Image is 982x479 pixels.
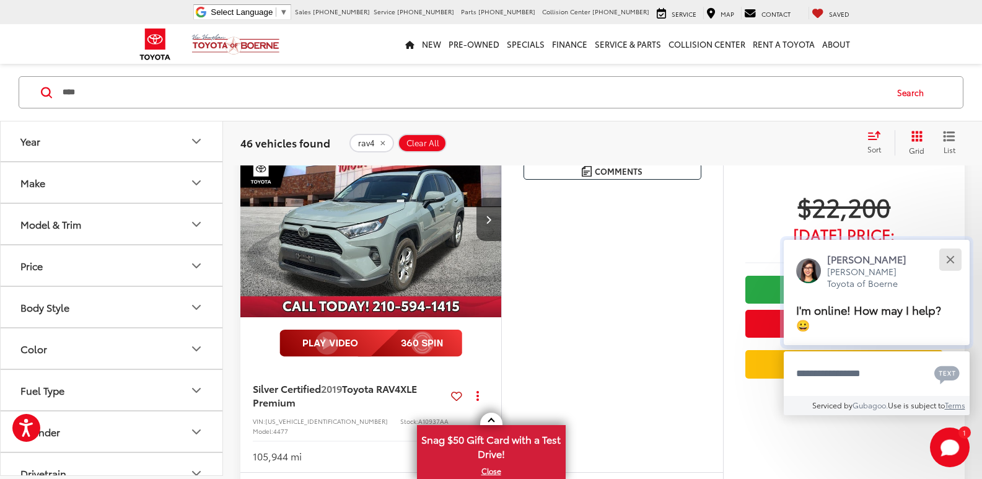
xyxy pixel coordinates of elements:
div: Year [20,136,40,147]
span: Silver Certified [253,381,321,395]
span: Model: [253,426,273,436]
button: List View [934,130,965,155]
span: rav4 [358,138,375,147]
span: Sales [295,7,311,16]
a: Gubagoo. [853,400,888,410]
div: Color [20,343,47,355]
span: Saved [829,9,849,19]
a: Home [401,24,418,64]
span: List [943,144,955,154]
div: Cylinder [189,424,204,439]
a: Contact [741,7,794,19]
a: Check Availability [745,276,943,304]
img: Comments [582,166,592,177]
button: Body StyleBody Style [1,288,224,328]
span: Stock: [400,416,418,426]
a: Rent a Toyota [749,24,818,64]
input: Search by Make, Model, or Keyword [61,77,885,107]
span: Parts [461,7,476,16]
button: Fuel TypeFuel Type [1,371,224,411]
span: Serviced by [812,400,853,410]
span: 2019 [321,381,342,395]
button: CylinderCylinder [1,412,224,452]
img: full motion video [279,330,462,357]
a: About [818,24,854,64]
div: Price [189,258,204,273]
img: 2019 Toyota RAV4 XLE Premium [240,121,502,319]
span: VIN: [253,416,265,426]
span: Snag $50 Gift Card with a Test Drive! [418,426,564,464]
button: Chat with SMS [931,359,963,387]
a: My Saved Vehicles [809,7,853,19]
button: Comments [524,163,701,180]
a: Service & Parts: Opens in a new tab [591,24,665,64]
span: Service [672,9,696,19]
span: Toyota RAV4 [342,381,400,395]
span: I'm online! How may I help? 😀 [796,301,941,333]
span: Sort [867,144,881,154]
span: 4477 [273,426,288,436]
div: Model & Trim [189,217,204,232]
a: Service [654,7,699,19]
svg: Text [934,364,960,384]
button: Clear All [398,133,447,152]
div: Cylinder [20,426,60,438]
span: Select Language [211,7,273,17]
span: [PHONE_NUMBER] [478,7,535,16]
div: Fuel Type [20,385,64,397]
span: 46 vehicles found [240,134,330,149]
button: PricePrice [1,246,224,286]
div: Year [189,134,204,149]
div: Fuel Type [189,383,204,398]
a: Select Language​ [211,7,287,17]
span: [US_VEHICLE_IDENTIFICATION_NUMBER] [265,416,388,426]
span: Service [374,7,395,16]
a: Map [703,7,737,19]
div: 2019 Toyota RAV4 XLE Premium 0 [240,121,502,317]
span: Grid [909,144,924,155]
div: 105,944 mi [253,449,302,464]
div: Body Style [189,300,204,315]
span: [PHONE_NUMBER] [313,7,370,16]
div: Make [20,177,45,189]
textarea: Type your message [784,351,970,396]
a: Collision Center [665,24,749,64]
button: Next image [476,198,501,241]
img: Toyota [132,24,178,64]
span: 1 [963,429,966,435]
button: MakeMake [1,163,224,203]
span: ▼ [279,7,287,17]
button: Search [885,77,942,108]
img: Vic Vaughan Toyota of Boerne [191,33,280,55]
span: Contact [761,9,791,19]
button: remove rav4 [349,133,394,152]
a: Silver Certified2019Toyota RAV4XLE Premium [253,382,446,410]
span: $22,200 [745,191,943,222]
svg: Start Chat [930,428,970,467]
a: New [418,24,445,64]
span: Collision Center [542,7,590,16]
div: Price [20,260,43,272]
div: Body Style [20,302,69,314]
span: XLE Premium [253,381,417,409]
span: dropdown dots [476,390,479,400]
button: Toggle Chat Window [930,428,970,467]
a: Finance [548,24,591,64]
p: [PERSON_NAME] Toyota of Boerne [827,266,919,290]
button: Get Price Now [745,310,943,338]
button: YearYear [1,121,224,162]
a: Terms [945,400,965,410]
button: Grid View [895,130,934,155]
span: Map [721,9,734,19]
button: ColorColor [1,329,224,369]
span: [DATE] Price: [745,228,943,240]
a: Value Your Trade [745,350,943,378]
div: Model & Trim [20,219,81,231]
button: Model & TrimModel & Trim [1,204,224,245]
a: Specials [503,24,548,64]
a: Pre-Owned [445,24,503,64]
button: Actions [467,385,489,406]
button: Close [937,246,963,273]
